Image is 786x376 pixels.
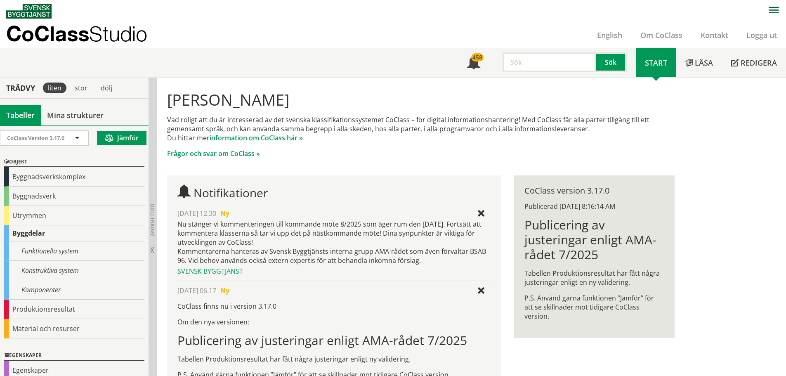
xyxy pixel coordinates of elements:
div: Svensk Byggtjänst [177,267,491,276]
div: dölj [96,83,117,93]
input: Sök [503,52,596,72]
h1: Publicering av justeringar enligt AMA-rådet 7/2025 [177,333,491,348]
span: Ny [220,286,229,295]
div: Byggnadsverkskomplex [4,167,144,187]
span: Notifikationer [194,185,268,201]
h1: [PERSON_NAME] [167,90,674,109]
div: Utrymmen [4,206,144,225]
span: Ny [220,209,229,218]
div: Konstruktiva system [4,261,144,280]
a: Frågor och svar om CoClass » [167,149,260,158]
p: Om den nya versionen: [177,317,491,326]
p: CoClass finns nu i version 3.17.0 [177,302,491,311]
div: Trädvy [2,83,40,92]
div: Objekt [4,157,144,167]
div: liten [43,83,66,93]
a: Start [636,48,676,77]
h1: Publicering av justeringar enligt AMA-rådet 7/2025 [524,218,663,262]
div: Egenskaper [4,351,144,361]
a: Läsa [676,48,722,77]
div: Produktionsresultat [4,300,144,319]
a: English [588,30,631,40]
p: CoClass [6,29,147,38]
span: Notifikationer [467,57,480,70]
a: Mina strukturer [41,105,110,125]
div: 458 [471,53,484,61]
a: information om CoClass här » [210,133,303,142]
p: Tabellen Produktionsresultat har fått några justeringar enligt ny validering. [177,355,491,364]
span: Dölj trädvy [149,204,156,236]
a: Logga ut [737,30,786,40]
span: Start [645,58,667,68]
div: Material och resurser [4,319,144,338]
div: Funktionella system [4,241,144,261]
div: Byggnadsverk [4,187,144,206]
span: [DATE] 12.30 [177,209,216,218]
span: [DATE] 06.17 [177,286,216,295]
button: Jämför [97,131,146,145]
p: Vad roligt att du är intresserad av det svenska klassifikationssystemet CoClass – för digital inf... [167,115,674,142]
a: 458 [458,48,489,77]
img: Svensk Byggtjänst [6,4,52,19]
span: Läsa [695,58,713,68]
button: Sök [596,52,627,72]
div: Nu stänger vi kommenteringen till kommande möte 8/2025 som äger rum den [DATE]. Fortsätt att komm... [177,220,491,265]
a: CoClassStudio [6,22,165,48]
span: Redigera [741,58,777,68]
p: Tabellen Produktionsresultat har fått några justeringar enligt en ny validering. [524,269,663,287]
div: Byggdelar [4,225,144,241]
a: Kontakt [692,30,737,40]
a: Om CoClass [631,30,692,40]
div: stor [70,83,92,93]
span: CoClass Version 3.17.0 [7,134,64,142]
p: P.S. Använd gärna funktionen ”Jämför” för att se skillnader mot tidigare CoClass version. [524,293,663,321]
a: Redigera [722,48,786,77]
div: CoClass version 3.17.0 [524,186,663,195]
div: Publicerad [DATE] 8:16:14 AM [524,202,663,211]
div: Komponenter [4,280,144,300]
span: Studio [89,21,147,46]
